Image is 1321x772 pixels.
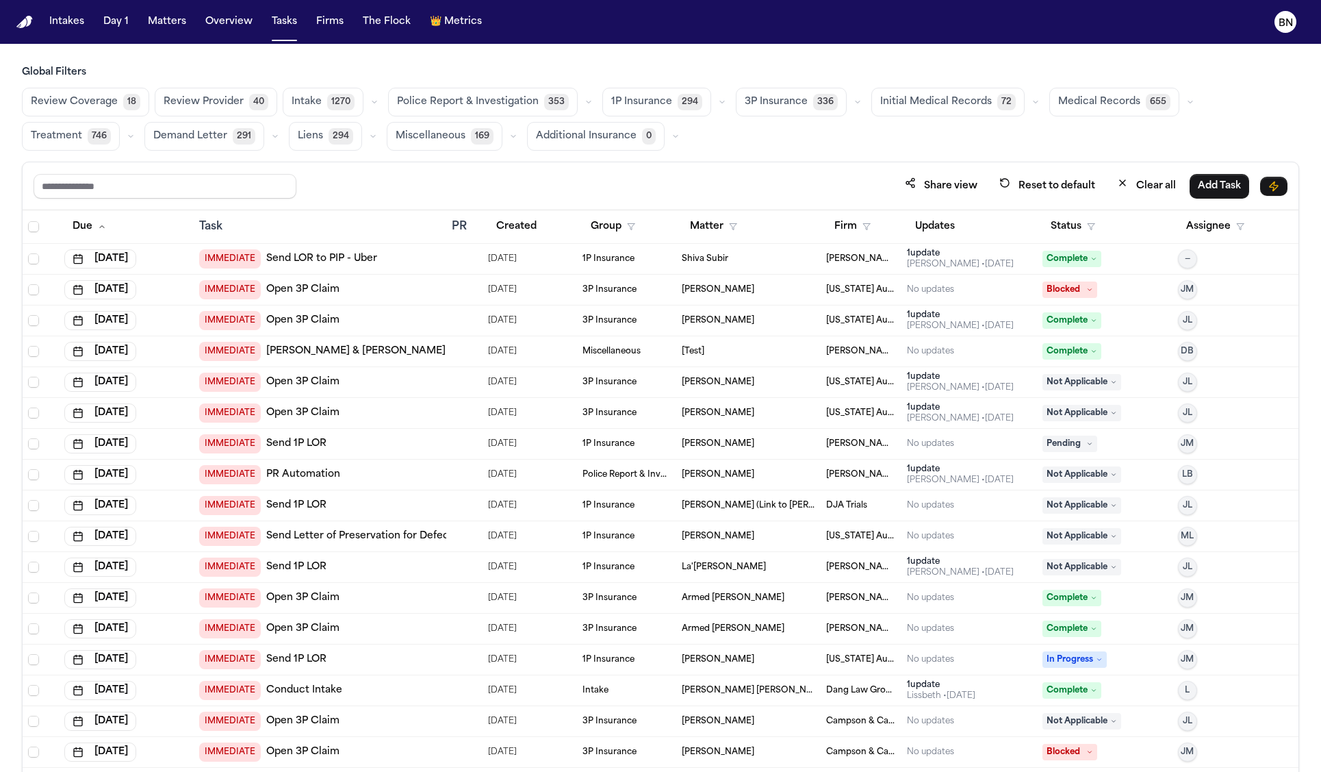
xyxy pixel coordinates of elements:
[602,88,711,116] button: 1P Insurance294
[642,128,656,145] span: 0
[745,95,808,109] span: 3P Insurance
[1058,95,1140,109] span: Medical Records
[991,173,1103,199] button: Reset to default
[292,95,322,109] span: Intake
[22,88,149,116] button: Review Coverage18
[997,94,1016,110] span: 72
[1190,174,1249,199] button: Add Task
[123,94,140,110] span: 18
[31,95,118,109] span: Review Coverage
[88,128,111,145] span: 746
[536,129,637,143] span: Additional Insurance
[1146,94,1170,110] span: 655
[387,122,502,151] button: Miscellaneous169
[142,10,192,34] button: Matters
[396,129,465,143] span: Miscellaneous
[144,122,264,151] button: Demand Letter291
[22,122,120,151] button: Treatment746
[311,10,349,34] button: Firms
[471,128,493,145] span: 169
[22,66,1299,79] h3: Global Filters
[31,129,82,143] span: Treatment
[611,95,672,109] span: 1P Insurance
[327,94,355,110] span: 1270
[200,10,258,34] button: Overview
[249,94,268,110] span: 40
[153,129,227,143] span: Demand Letter
[813,94,838,110] span: 336
[16,16,33,29] img: Finch Logo
[155,88,277,116] button: Review Provider40
[880,95,992,109] span: Initial Medical Records
[298,129,323,143] span: Liens
[283,88,363,116] button: Intake1270
[736,88,847,116] button: 3P Insurance336
[1109,173,1184,199] button: Clear all
[329,128,353,145] span: 294
[266,10,303,34] button: Tasks
[897,173,986,199] button: Share view
[357,10,416,34] button: The Flock
[397,95,539,109] span: Police Report & Investigation
[164,95,244,109] span: Review Provider
[289,122,362,151] button: Liens294
[544,94,569,110] span: 353
[1260,177,1287,196] button: Immediate Task
[1049,88,1179,116] button: Medical Records655
[98,10,134,34] button: Day 1
[871,88,1025,116] button: Initial Medical Records72
[233,128,255,145] span: 291
[678,94,702,110] span: 294
[388,88,578,116] button: Police Report & Investigation353
[16,16,33,29] a: Home
[44,10,90,34] button: Intakes
[424,10,487,34] button: crownMetrics
[527,122,665,151] button: Additional Insurance0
